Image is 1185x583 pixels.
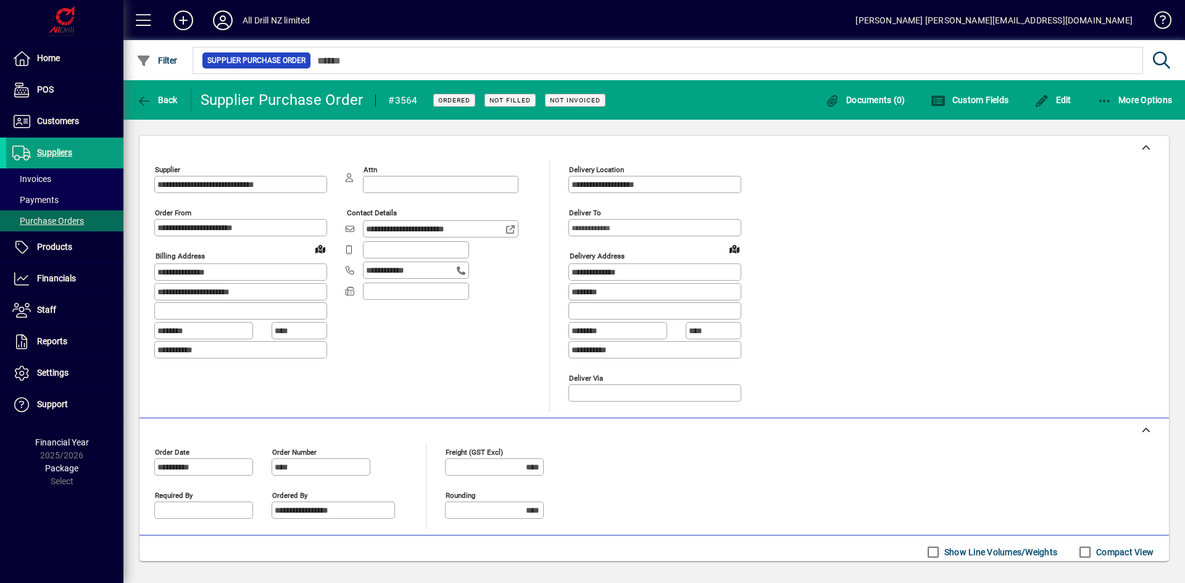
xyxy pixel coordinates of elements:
[825,95,905,105] span: Documents (0)
[388,91,417,110] div: #3564
[855,10,1133,30] div: [PERSON_NAME] [PERSON_NAME][EMAIL_ADDRESS][DOMAIN_NAME]
[6,75,123,105] a: POS
[123,89,191,111] app-page-header-button: Back
[569,373,603,382] mat-label: Deliver via
[6,189,123,210] a: Payments
[155,209,191,217] mat-label: Order from
[12,195,59,205] span: Payments
[6,295,123,326] a: Staff
[37,336,67,346] span: Reports
[6,358,123,389] a: Settings
[822,89,908,111] button: Documents (0)
[155,490,193,499] mat-label: Required by
[6,168,123,189] a: Invoices
[446,490,475,499] mat-label: Rounding
[1034,95,1071,105] span: Edit
[931,95,1008,105] span: Custom Fields
[37,399,68,409] span: Support
[133,89,181,111] button: Back
[136,95,178,105] span: Back
[155,165,180,174] mat-label: Supplier
[272,490,307,499] mat-label: Ordered by
[35,437,89,447] span: Financial Year
[37,53,60,63] span: Home
[1145,2,1170,43] a: Knowledge Base
[272,447,317,456] mat-label: Order number
[6,106,123,137] a: Customers
[37,116,79,126] span: Customers
[725,239,744,258] a: View on map
[928,89,1012,111] button: Custom Fields
[243,10,310,30] div: All Drill NZ limited
[136,56,178,65] span: Filter
[201,90,364,110] div: Supplier Purchase Order
[1097,95,1173,105] span: More Options
[203,9,243,31] button: Profile
[12,216,84,226] span: Purchase Orders
[1031,89,1075,111] button: Edit
[550,96,601,104] span: Not Invoiced
[133,49,181,72] button: Filter
[6,43,123,74] a: Home
[12,174,51,184] span: Invoices
[6,210,123,231] a: Purchase Orders
[364,165,377,174] mat-label: Attn
[1094,546,1154,558] label: Compact View
[446,447,503,456] mat-label: Freight (GST excl)
[37,85,54,94] span: POS
[37,242,72,252] span: Products
[37,273,76,283] span: Financials
[6,389,123,420] a: Support
[489,96,531,104] span: Not Filled
[155,447,189,456] mat-label: Order date
[37,147,72,157] span: Suppliers
[207,54,306,67] span: Supplier Purchase Order
[310,239,330,258] a: View on map
[37,368,69,378] span: Settings
[45,463,78,473] span: Package
[569,209,601,217] mat-label: Deliver To
[6,232,123,263] a: Products
[164,9,203,31] button: Add
[37,305,56,315] span: Staff
[569,165,624,174] mat-label: Delivery Location
[942,546,1057,558] label: Show Line Volumes/Weights
[6,326,123,357] a: Reports
[1094,89,1176,111] button: More Options
[438,96,470,104] span: Ordered
[6,263,123,294] a: Financials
